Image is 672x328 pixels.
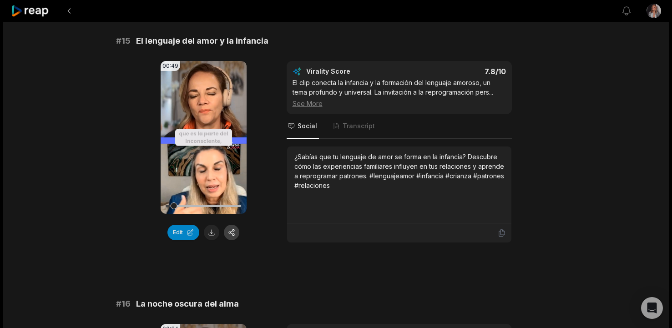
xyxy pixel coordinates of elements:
div: Virality Score [306,67,404,76]
span: El lenguaje del amor y la infancia [136,35,268,47]
span: Social [298,121,317,131]
span: La noche oscura del alma [136,298,239,310]
div: ¿Sabías que tu lenguaje de amor se forma en la infancia? Descubre cómo las experiencias familiare... [294,152,504,190]
span: # 16 [116,298,131,310]
span: Transcript [343,121,375,131]
div: See More [293,99,506,108]
div: Open Intercom Messenger [641,297,663,319]
div: El clip conecta la infancia y la formación del lenguaje amoroso, un tema profundo y universal. La... [293,78,506,108]
video: Your browser does not support mp4 format. [161,61,247,214]
div: 7.8 /10 [408,67,506,76]
span: # 15 [116,35,131,47]
nav: Tabs [287,114,512,139]
button: Edit [167,225,199,240]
